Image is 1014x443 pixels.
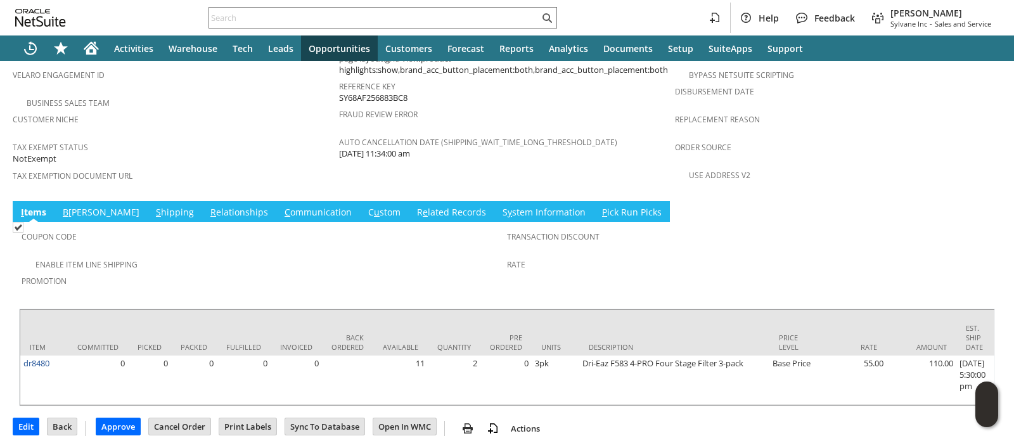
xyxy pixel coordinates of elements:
[301,35,378,61] a: Opportunities
[506,423,545,434] a: Actions
[53,41,68,56] svg: Shortcuts
[365,206,404,220] a: Custom
[63,206,68,218] span: B
[817,356,887,405] td: 55.00
[602,206,607,218] span: P
[339,92,408,104] span: SY68AF256883BC8
[15,9,66,27] svg: logo
[541,342,570,352] div: Units
[675,86,754,97] a: Disbursement Date
[339,109,418,120] a: Fraud Review Error
[814,12,855,24] span: Feedback
[887,356,956,405] td: 110.00
[13,222,23,233] img: Checked
[13,170,132,181] a: Tax Exemption Document URL
[68,356,128,405] td: 0
[114,42,153,55] span: Activities
[161,35,225,61] a: Warehouse
[15,35,46,61] a: Recent Records
[541,35,596,61] a: Analytics
[890,7,991,19] span: [PERSON_NAME]
[975,405,998,428] span: Oracle Guided Learning Widget. To move around, please hold and drag
[979,203,994,219] a: Unrolled view on
[499,206,589,220] a: System Information
[508,206,512,218] span: y
[675,142,731,153] a: Order Source
[599,206,665,220] a: Pick Run Picks
[46,35,76,61] div: Shortcuts
[149,418,210,435] input: Cancel Order
[414,206,489,220] a: Related Records
[268,42,293,55] span: Leads
[156,206,161,218] span: S
[207,206,271,220] a: Relationships
[225,35,260,61] a: Tech
[383,342,418,352] div: Available
[373,418,436,435] input: Open In WMC
[447,42,484,55] span: Forecast
[48,418,77,435] input: Back
[76,35,106,61] a: Home
[219,418,276,435] input: Print Labels
[181,342,207,352] div: Packed
[966,323,983,352] div: Est. Ship Date
[779,333,807,352] div: Price Level
[217,356,271,405] td: 0
[13,114,79,125] a: Customer Niche
[60,206,143,220] a: B[PERSON_NAME]
[423,206,428,218] span: e
[890,19,927,29] span: Sylvane Inc
[285,206,290,218] span: C
[13,418,39,435] input: Edit
[701,35,760,61] a: SuiteApps
[84,41,99,56] svg: Home
[339,53,668,76] span: page layout:grid view,product highlights:show,brand_acc_button_placement:both,brand_acc_button_pl...
[35,259,138,270] a: Enable Item Line Shipping
[760,35,811,61] a: Support
[689,70,794,80] a: Bypass NetSuite Scripting
[27,98,110,108] a: Business Sales Team
[309,42,370,55] span: Opportunities
[22,231,77,242] a: Coupon Code
[759,12,779,24] span: Help
[490,333,522,352] div: Pre Ordered
[374,206,380,218] span: u
[226,342,261,352] div: Fulfilled
[440,35,492,61] a: Forecast
[668,42,693,55] span: Setup
[767,42,803,55] span: Support
[96,418,140,435] input: Approve
[589,342,760,352] div: Description
[22,276,67,286] a: Promotion
[18,206,49,220] a: Items
[956,356,992,405] td: [DATE] 5:30:00 pm
[460,421,475,436] img: print.svg
[539,10,555,25] svg: Search
[492,35,541,61] a: Reports
[21,206,24,218] span: I
[260,35,301,61] a: Leads
[499,42,534,55] span: Reports
[171,356,217,405] td: 0
[385,42,432,55] span: Customers
[210,206,216,218] span: R
[935,19,991,29] span: Sales and Service
[428,356,480,405] td: 2
[896,342,947,352] div: Amount
[30,342,58,352] div: Item
[437,342,471,352] div: Quantity
[930,19,932,29] span: -
[507,259,525,270] a: Rate
[579,356,769,405] td: Dri-Eaz F583 4-PRO Four Stage Filter 3-pack
[13,142,88,153] a: Tax Exempt Status
[603,42,653,55] span: Documents
[281,206,355,220] a: Communication
[13,153,56,165] span: NotExempt
[106,35,161,61] a: Activities
[975,382,998,427] iframe: Click here to launch Oracle Guided Learning Help Panel
[675,114,760,125] a: Replacement reason
[660,35,701,61] a: Setup
[480,356,532,405] td: 0
[153,206,197,220] a: Shipping
[209,10,539,25] input: Search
